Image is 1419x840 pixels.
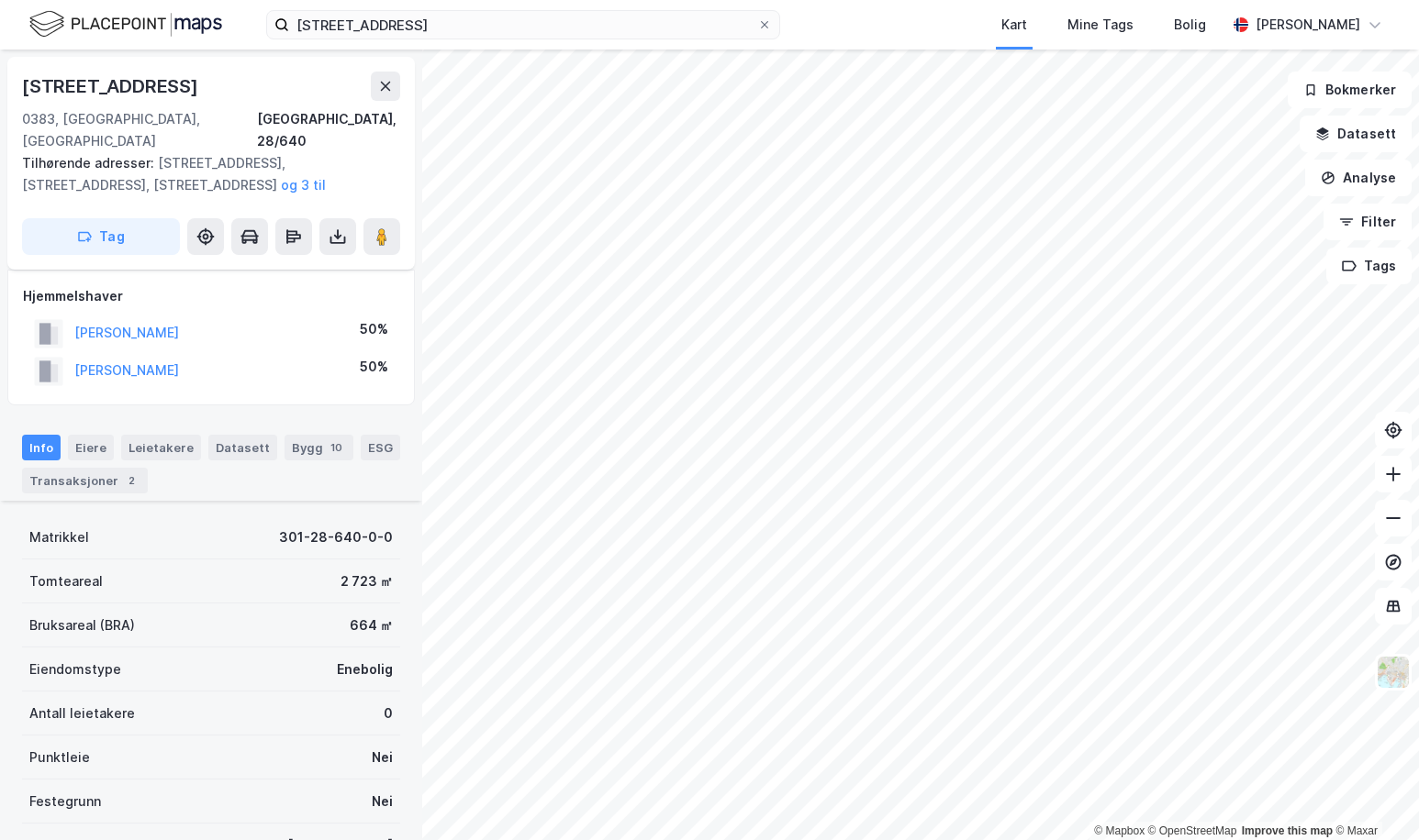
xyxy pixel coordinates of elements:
[384,702,393,724] div: 0
[1256,14,1360,36] div: [PERSON_NAME]
[1001,14,1027,36] div: Kart
[1327,752,1419,840] iframe: Chat Widget
[1067,14,1134,36] div: Mine Tags
[208,435,277,460] div: Datasett
[360,356,388,378] div: 50%
[341,570,393,592] div: 2 723 ㎡
[360,318,388,340] div: 50%
[22,218,180,255] button: Tag
[1300,116,1412,152] button: Datasett
[29,570,103,592] div: Tomteareal
[121,435,201,460] div: Leietakere
[1148,824,1237,837] a: OpenStreetMap
[29,702,135,724] div: Antall leietakere
[22,108,257,152] div: 0383, [GEOGRAPHIC_DATA], [GEOGRAPHIC_DATA]
[22,155,158,171] span: Tilhørende adresser:
[29,526,89,548] div: Matrikkel
[350,614,393,636] div: 664 ㎡
[22,435,61,460] div: Info
[29,614,135,636] div: Bruksareal (BRA)
[68,435,114,460] div: Eiere
[22,72,202,101] div: [STREET_ADDRESS]
[29,658,121,680] div: Eiendomstype
[1305,160,1412,196] button: Analyse
[361,435,400,460] div: ESG
[122,471,140,490] div: 2
[372,790,393,812] div: Nei
[29,790,101,812] div: Festegrunn
[327,438,346,457] div: 10
[1288,72,1412,108] button: Bokmerker
[1327,752,1419,840] div: Kontrollprogram for chat
[285,435,353,460] div: Bygg
[23,285,399,307] div: Hjemmelshaver
[1174,14,1206,36] div: Bolig
[337,658,393,680] div: Enebolig
[1094,824,1145,837] a: Mapbox
[1326,248,1412,284] button: Tags
[29,746,90,768] div: Punktleie
[372,746,393,768] div: Nei
[22,468,148,493] div: Transaksjoner
[1242,824,1333,837] a: Improve this map
[289,11,757,39] input: Søk på adresse, matrikkel, gårdeiere, leietakere eller personer
[29,8,222,40] img: logo.f888ab2527a4732fd821a326f86c7f29.svg
[1324,204,1412,240] button: Filter
[279,526,393,548] div: 301-28-640-0-0
[22,152,385,196] div: [STREET_ADDRESS], [STREET_ADDRESS], [STREET_ADDRESS]
[257,108,400,152] div: [GEOGRAPHIC_DATA], 28/640
[1376,655,1411,690] img: Z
